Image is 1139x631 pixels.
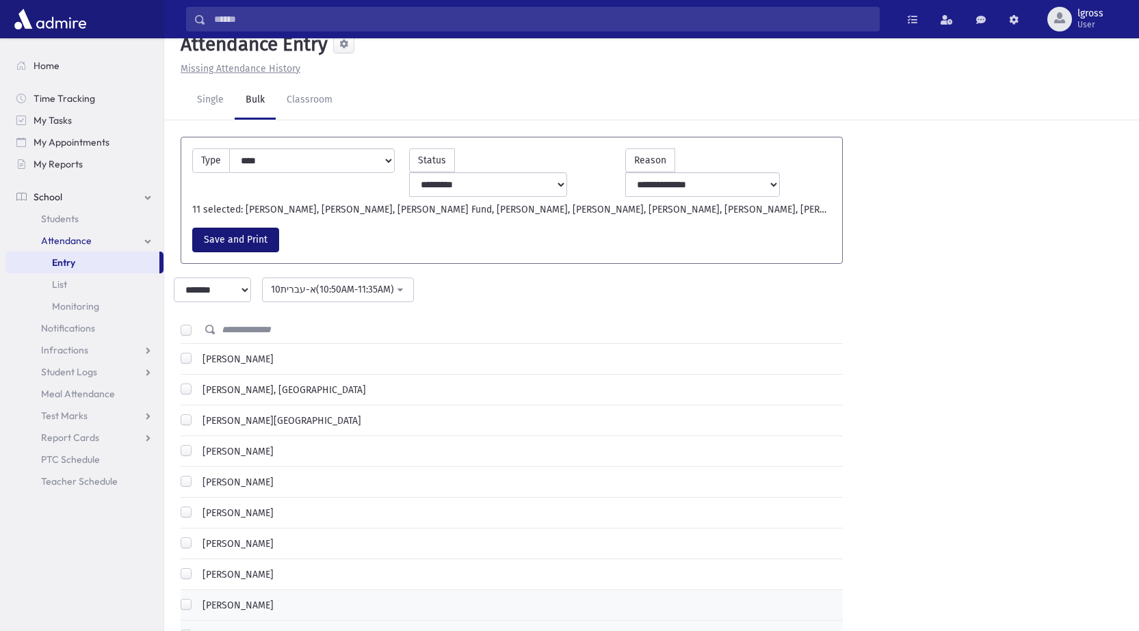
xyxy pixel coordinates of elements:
[185,202,838,217] div: 11 selected: Deena Ellinson, Chaya Felendler, Chayitty Fund, Raitzy Iwaniski, Elisheva Lerman, Sa...
[5,208,163,230] a: Students
[5,273,163,295] a: List
[5,252,159,273] a: Entry
[175,63,300,75] a: Missing Attendance History
[5,405,163,427] a: Test Marks
[34,191,62,203] span: School
[5,317,163,339] a: Notifications
[41,322,95,334] span: Notifications
[197,598,274,613] label: [PERSON_NAME]
[11,5,90,33] img: AdmirePro
[5,427,163,448] a: Report Cards
[197,567,274,582] label: [PERSON_NAME]
[1077,8,1103,19] span: lgross
[5,295,163,317] a: Monitoring
[197,444,274,459] label: [PERSON_NAME]
[41,388,115,400] span: Meal Attendance
[409,148,455,172] label: Status
[41,366,97,378] span: Student Logs
[52,278,67,291] span: List
[235,81,276,120] a: Bulk
[5,153,163,175] a: My Reports
[1077,19,1103,30] span: User
[41,453,100,466] span: PTC Schedule
[5,109,163,131] a: My Tasks
[34,136,109,148] span: My Appointments
[186,81,235,120] a: Single
[41,213,79,225] span: Students
[5,230,163,252] a: Attendance
[181,63,300,75] u: Missing Attendance History
[34,158,83,170] span: My Reports
[175,33,328,56] h5: Attendance Entry
[271,282,394,297] div: 10א-עברית(10:50AM-11:35AM)
[5,383,163,405] a: Meal Attendance
[206,7,879,31] input: Search
[52,256,75,269] span: Entry
[625,148,675,172] label: Reason
[197,383,366,397] label: [PERSON_NAME], [GEOGRAPHIC_DATA]
[197,414,361,428] label: [PERSON_NAME][GEOGRAPHIC_DATA]
[5,361,163,383] a: Student Logs
[197,475,274,489] label: [PERSON_NAME]
[41,410,88,422] span: Test Marks
[5,131,163,153] a: My Appointments
[41,344,88,356] span: Infractions
[41,475,118,487] span: Teacher Schedule
[5,470,163,492] a: Teacher Schedule
[197,352,274,366] label: [PERSON_NAME]
[52,300,99,312] span: Monitoring
[192,228,279,252] button: Save and Print
[276,81,343,120] a: Classroom
[41,431,99,444] span: Report Cards
[5,339,163,361] a: Infractions
[34,59,60,72] span: Home
[197,506,274,520] label: [PERSON_NAME]
[34,92,95,105] span: Time Tracking
[41,234,92,247] span: Attendance
[262,278,414,302] button: 10א-עברית(10:50AM-11:35AM)
[5,186,163,208] a: School
[5,55,163,77] a: Home
[5,88,163,109] a: Time Tracking
[192,148,230,173] label: Type
[5,448,163,470] a: PTC Schedule
[34,114,72,126] span: My Tasks
[197,537,274,551] label: [PERSON_NAME]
